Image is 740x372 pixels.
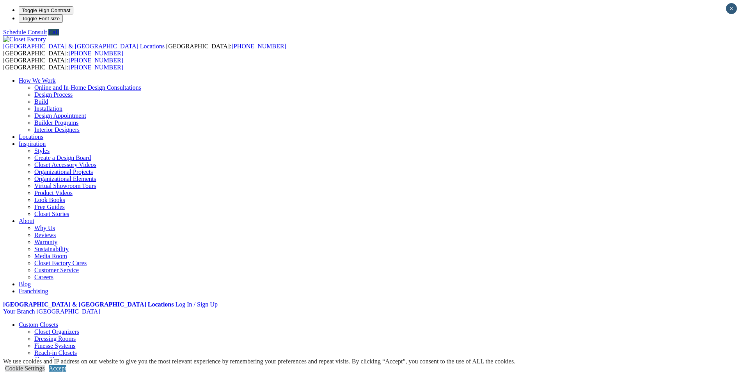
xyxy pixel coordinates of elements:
a: Organizational Elements [34,175,96,182]
button: Toggle High Contrast [19,6,73,14]
a: Blog [19,281,31,287]
a: Product Videos [34,190,73,196]
span: Your Branch [3,308,35,315]
a: Custom Closets [19,321,58,328]
a: Design Appointment [34,112,86,119]
a: Reviews [34,232,56,238]
a: Shoe Closets [34,356,67,363]
a: Installation [34,105,62,112]
a: How We Work [19,77,56,84]
a: Sustainability [34,246,69,252]
a: Online and In-Home Design Consultations [34,84,141,91]
a: [GEOGRAPHIC_DATA] & [GEOGRAPHIC_DATA] Locations [3,43,166,50]
a: [GEOGRAPHIC_DATA] & [GEOGRAPHIC_DATA] Locations [3,301,174,308]
button: Close [726,3,737,14]
div: We use cookies and IP address on our website to give you the most relevant experience by remember... [3,358,515,365]
a: Closet Organizers [34,328,79,335]
span: Toggle Font size [22,16,60,21]
a: Cookie Settings [5,365,45,372]
a: [PHONE_NUMBER] [231,43,286,50]
a: Schedule Consult [3,29,47,35]
img: Closet Factory [3,36,46,43]
a: Create a Design Board [34,154,91,161]
a: Customer Service [34,267,79,273]
a: Closet Factory Cares [34,260,87,266]
span: Toggle High Contrast [22,7,70,13]
a: Look Books [34,197,65,203]
a: Call [48,29,59,35]
a: Organizational Projects [34,168,93,175]
a: Why Us [34,225,55,231]
a: Styles [34,147,50,154]
a: Accept [49,365,66,372]
span: [GEOGRAPHIC_DATA]: [GEOGRAPHIC_DATA]: [3,57,123,71]
a: [PHONE_NUMBER] [69,57,123,64]
a: Virtual Showroom Tours [34,182,96,189]
a: Reach-in Closets [34,349,77,356]
a: Build [34,98,48,105]
span: [GEOGRAPHIC_DATA] & [GEOGRAPHIC_DATA] Locations [3,43,165,50]
a: Log In / Sign Up [175,301,217,308]
a: Closet Accessory Videos [34,161,96,168]
a: Media Room [34,253,67,259]
a: Interior Designers [34,126,80,133]
a: About [19,218,34,224]
a: Dressing Rooms [34,335,76,342]
a: Inspiration [19,140,46,147]
a: Franchising [19,288,48,294]
a: [PHONE_NUMBER] [69,64,123,71]
a: Your Branch [GEOGRAPHIC_DATA] [3,308,100,315]
a: Locations [19,133,43,140]
span: [GEOGRAPHIC_DATA] [36,308,100,315]
a: Closet Stories [34,211,69,217]
span: [GEOGRAPHIC_DATA]: [GEOGRAPHIC_DATA]: [3,43,286,57]
a: Warranty [34,239,57,245]
button: Toggle Font size [19,14,63,23]
a: Free Guides [34,204,65,210]
a: Finesse Systems [34,342,75,349]
a: Careers [34,274,53,280]
a: Builder Programs [34,119,78,126]
a: Design Process [34,91,73,98]
a: [PHONE_NUMBER] [69,50,123,57]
